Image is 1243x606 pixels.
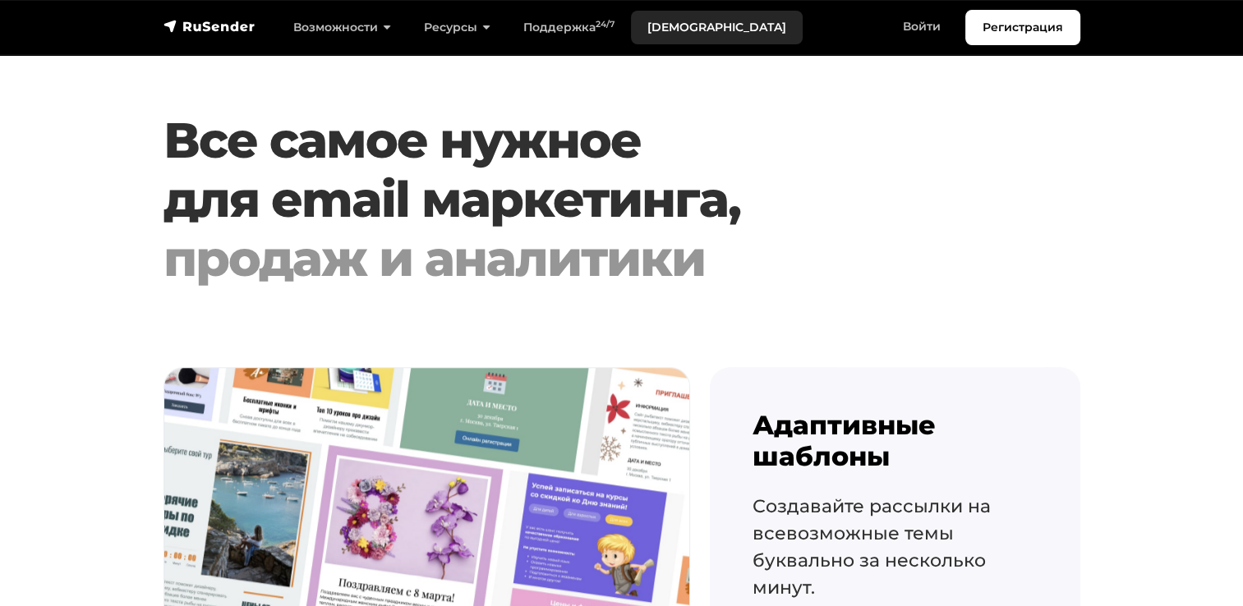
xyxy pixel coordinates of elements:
a: Войти [886,10,957,44]
div: продаж и аналитики [163,229,1002,288]
a: Возможности [277,11,407,44]
img: RuSender [163,18,256,34]
a: Поддержка24/7 [507,11,631,44]
h1: Все самое нужное для email маркетинга, [163,111,1002,288]
a: [DEMOGRAPHIC_DATA] [631,11,803,44]
a: Ресурсы [407,11,507,44]
sup: 24/7 [596,19,615,30]
a: Регистрация [965,10,1080,45]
